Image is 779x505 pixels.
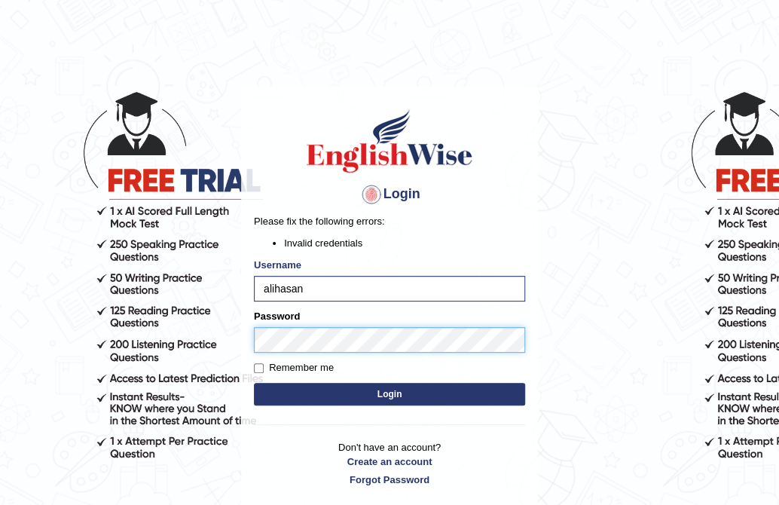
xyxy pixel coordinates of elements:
[254,454,525,469] a: Create an account
[254,440,525,487] p: Don't have an account?
[254,182,525,207] h4: Login
[254,363,264,373] input: Remember me
[254,258,301,272] label: Username
[284,236,525,250] li: Invalid credentials
[254,473,525,487] a: Forgot Password
[254,360,334,375] label: Remember me
[254,383,525,406] button: Login
[304,107,475,175] img: Logo of English Wise sign in for intelligent practice with AI
[254,214,525,228] p: Please fix the following errors:
[254,309,300,323] label: Password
